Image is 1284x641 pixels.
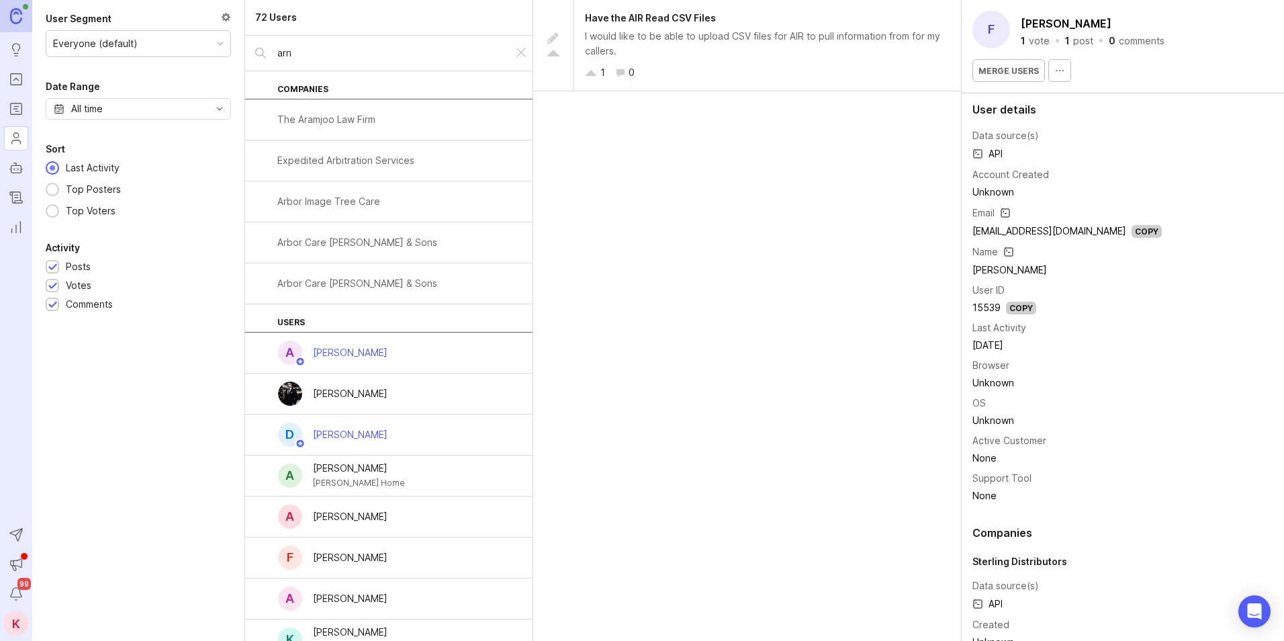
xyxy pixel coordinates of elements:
input: Search by name... [277,46,503,60]
div: Top Posters [59,182,128,197]
td: Unknown [972,374,1162,392]
div: Votes [66,278,91,293]
div: A [278,587,302,611]
div: F [278,546,302,570]
span: Have the AIR Read CSV Files [585,12,716,24]
div: · [1097,36,1105,46]
div: Top Voters [59,204,122,218]
div: Users [245,304,533,333]
div: [PERSON_NAME] [313,625,458,640]
button: Notifications [4,582,28,606]
td: Unknown [972,412,1162,429]
div: [PERSON_NAME] Home [313,476,405,490]
div: comments [1119,36,1164,46]
div: Sterling Distributors [972,554,1273,569]
div: All time [71,101,103,116]
span: API [972,146,1003,162]
div: Last Activity [972,320,1026,335]
div: Unknown [972,185,1162,200]
div: None [972,488,1162,503]
img: member badge [295,357,305,367]
div: A [278,505,302,529]
div: [PERSON_NAME] [313,550,387,565]
div: Arbor Image Tree Care [277,194,380,209]
a: Users [4,126,28,151]
a: Ideas [4,38,28,62]
button: Announcements [4,552,28,576]
div: Active Customer [972,433,1046,448]
div: User details [972,104,1273,115]
div: Support Tool [972,471,1031,486]
a: Autopilot [4,156,28,180]
div: [PERSON_NAME] [313,509,387,524]
td: [PERSON_NAME] [972,261,1162,279]
div: [PERSON_NAME] [313,345,387,360]
div: Account Created [972,167,1049,182]
a: Changelog [4,185,28,210]
div: 15539 [972,300,1001,315]
div: 1 [1021,36,1025,46]
div: Data source(s) [972,128,1039,143]
div: Last Activity [59,161,126,175]
div: [PERSON_NAME] [313,461,405,476]
div: 0 [629,65,635,80]
div: A [278,341,302,365]
button: K [4,611,28,636]
span: Merge users [978,66,1039,76]
div: post [1073,36,1093,46]
a: Roadmaps [4,97,28,121]
a: Reporting [4,215,28,239]
div: Posts [66,259,91,274]
div: D [278,423,302,447]
div: Copy [1006,302,1036,314]
div: 1 [600,65,605,80]
div: [PERSON_NAME] [313,591,387,606]
div: F [972,11,1010,48]
div: Browser [972,358,1009,373]
div: 0 [1109,36,1115,46]
div: The Aramjoo Law Firm [277,112,375,127]
div: Date Range [46,79,100,95]
img: Canny Home [10,8,22,24]
a: Portal [4,67,28,91]
div: · [1054,36,1061,46]
div: Companies [245,71,533,99]
div: Data source(s) [972,579,1039,593]
div: Created [972,617,1009,632]
time: [DATE] [972,339,1003,351]
div: [PERSON_NAME] [313,427,387,442]
div: vote [1029,36,1050,46]
div: Companies [972,527,1273,538]
div: User Segment [46,11,111,27]
div: Email [972,206,995,220]
div: 1 [1065,36,1070,46]
div: Sort [46,141,65,157]
div: Expedited Arbitration Services [277,153,414,168]
div: 72 Users [255,10,297,25]
div: Arbor Care [PERSON_NAME] & Sons [277,276,437,291]
div: Open Intercom Messenger [1238,595,1271,628]
div: Arbor Care [PERSON_NAME] & Sons [277,235,437,250]
div: Copy [1132,225,1162,238]
button: Send to Autopilot [4,523,28,547]
button: [PERSON_NAME] [1018,13,1114,34]
div: I would like to be able to upload CSV files for AIR to pull information from for my callers. [585,29,950,58]
span: 99 [17,578,31,590]
div: [PERSON_NAME] [313,386,387,401]
span: API [972,596,1003,612]
div: OS [972,396,986,411]
div: Name [972,245,998,259]
div: Comments [66,297,113,312]
img: member badge [295,439,305,449]
div: Activity [46,240,80,256]
div: Everyone (default) [53,36,138,51]
div: A [278,464,302,488]
div: None [972,451,1162,466]
img: Arnulfo Bencomo [278,382,302,406]
svg: toggle icon [209,103,230,114]
button: Merge users [972,59,1045,82]
div: User ID [972,283,1005,298]
a: [EMAIL_ADDRESS][DOMAIN_NAME] [972,225,1126,237]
